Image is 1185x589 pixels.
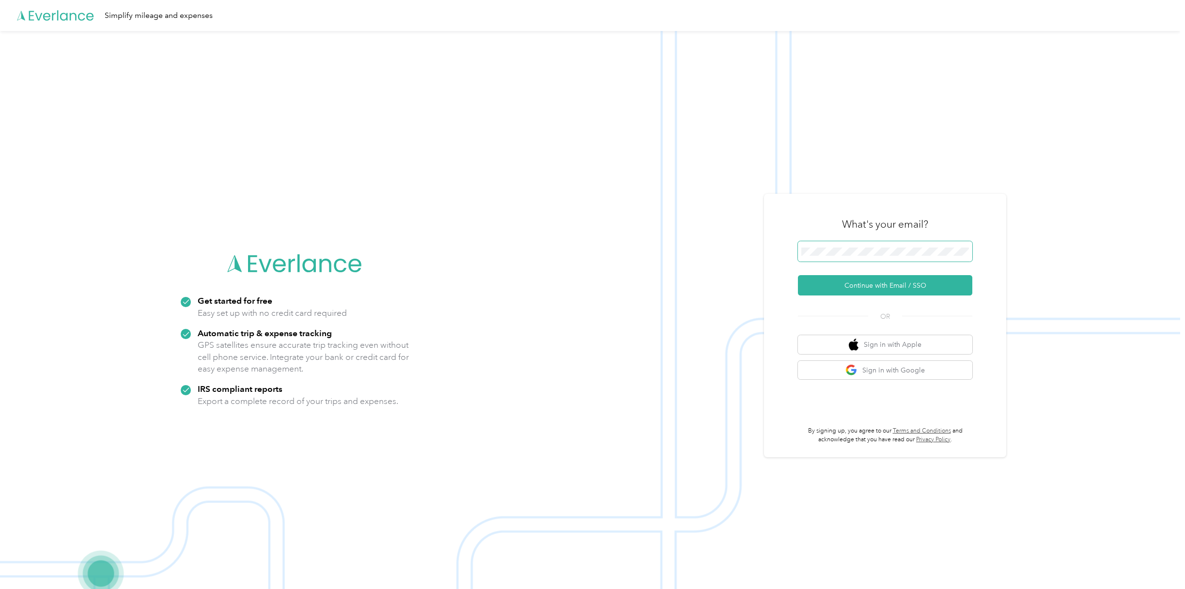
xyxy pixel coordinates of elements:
p: By signing up, you agree to our and acknowledge that you have read our . [798,427,972,444]
img: google logo [845,364,858,376]
div: Simplify mileage and expenses [105,10,213,22]
button: google logoSign in with Google [798,361,972,380]
img: apple logo [849,339,858,351]
strong: Get started for free [198,295,272,306]
button: apple logoSign in with Apple [798,335,972,354]
p: Export a complete record of your trips and expenses. [198,395,398,407]
h3: What's your email? [842,217,928,231]
strong: IRS compliant reports [198,384,282,394]
button: Continue with Email / SSO [798,275,972,295]
a: Privacy Policy [916,436,951,443]
span: OR [868,311,902,322]
a: Terms and Conditions [893,427,951,434]
p: Easy set up with no credit card required [198,307,347,319]
strong: Automatic trip & expense tracking [198,328,332,338]
p: GPS satellites ensure accurate trip tracking even without cell phone service. Integrate your bank... [198,339,409,375]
